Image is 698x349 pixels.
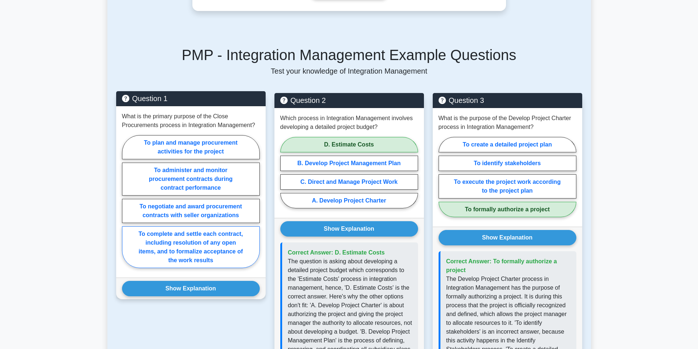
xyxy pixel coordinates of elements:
button: Show Explanation [280,221,418,237]
label: A. Develop Project Charter [280,193,418,208]
span: Correct Answer: To formally authorize a project [446,258,557,273]
label: To create a detailed project plan [439,137,576,152]
button: Show Explanation [439,230,576,245]
span: Correct Answer: D. Estimate Costs [288,249,385,256]
p: Which process in Integration Management involves developing a detailed project budget? [280,114,418,131]
h5: Question 2 [280,96,418,105]
label: To execute the project work according to the project plan [439,174,576,198]
label: B. Develop Project Management Plan [280,156,418,171]
p: Test your knowledge of Integration Management [116,67,582,75]
label: D. Estimate Costs [280,137,418,152]
label: To complete and settle each contract, including resolution of any open items, and to formalize ac... [122,226,260,268]
label: C. Direct and Manage Project Work [280,174,418,190]
label: To plan and manage procurement activities for the project [122,135,260,159]
label: To identify stakeholders [439,156,576,171]
label: To administer and monitor procurement contracts during contract performance [122,163,260,196]
h5: Question 1 [122,94,260,103]
p: What is the purpose of the Develop Project Charter process in Integration Management? [439,114,576,131]
h5: Question 3 [439,96,576,105]
h5: PMP - Integration Management Example Questions [116,46,582,64]
label: To negotiate and award procurement contracts with seller organizations [122,199,260,223]
button: Show Explanation [122,281,260,296]
p: What is the primary purpose of the Close Procurements process in Integration Management? [122,112,260,130]
label: To formally authorize a project [439,202,576,217]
